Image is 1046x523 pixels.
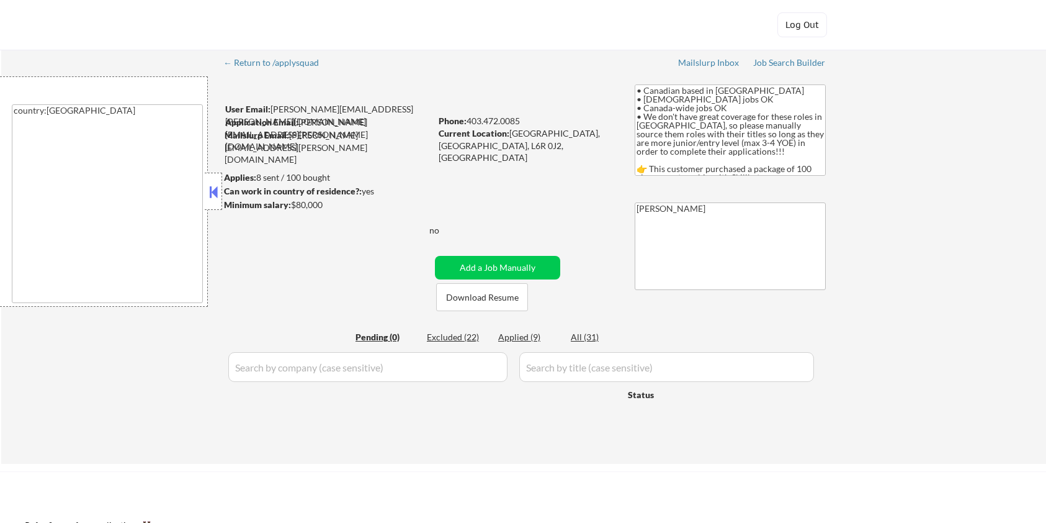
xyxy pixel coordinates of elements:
a: Mailslurp Inbox [678,58,740,70]
input: Search by title (case sensitive) [519,352,814,382]
div: [PERSON_NAME][EMAIL_ADDRESS][PERSON_NAME][DOMAIN_NAME] [225,116,431,153]
div: Pending (0) [355,331,418,343]
div: 403.472.0085 [439,115,614,127]
strong: User Email: [225,104,270,114]
div: [PERSON_NAME][EMAIL_ADDRESS][PERSON_NAME][DOMAIN_NAME] [225,103,431,127]
div: yes [224,185,427,198]
strong: Current Location: [439,128,509,139]
button: Log Out [777,12,827,37]
strong: Minimum salary: [224,199,291,210]
div: Status [628,383,735,406]
div: ← Return to /applysquad [223,58,331,67]
div: no [429,224,465,237]
strong: Application Email: [225,117,298,127]
div: $80,000 [224,199,431,211]
strong: Applies: [224,172,256,183]
div: Applied (9) [498,331,560,343]
button: Download Resume [436,283,528,311]
a: Job Search Builder [753,58,826,70]
div: 8 sent / 100 bought [224,171,431,184]
div: Excluded (22) [427,331,489,343]
strong: Phone: [439,116,467,126]
button: Add a Job Manually [435,256,560,280]
div: [GEOGRAPHIC_DATA], [GEOGRAPHIC_DATA], L6R 0J2, [GEOGRAPHIC_DATA] [439,127,614,164]
input: Search by company (case sensitive) [228,352,507,382]
strong: Mailslurp Email: [225,130,289,140]
div: All (31) [571,331,633,343]
div: Mailslurp Inbox [678,58,740,67]
div: Job Search Builder [753,58,826,67]
strong: Can work in country of residence?: [224,186,362,196]
div: [PERSON_NAME][EMAIL_ADDRESS][PERSON_NAME][DOMAIN_NAME] [225,129,431,166]
a: ← Return to /applysquad [223,58,331,70]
